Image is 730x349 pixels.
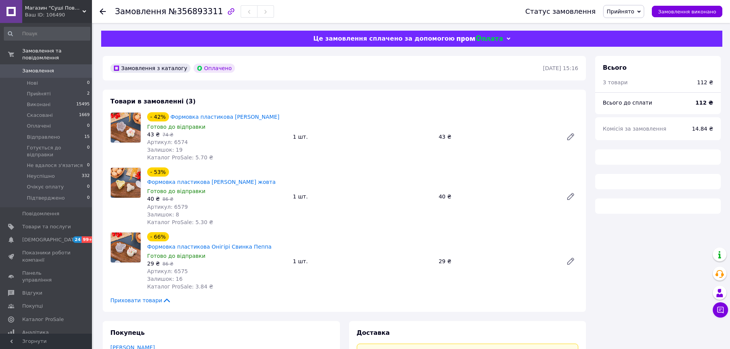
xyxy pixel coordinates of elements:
span: Артикул: 6574 [147,139,188,145]
div: 29 ₴ [436,256,560,267]
div: Повернутися назад [100,8,106,15]
span: Прийняті [27,90,51,97]
span: 24 [73,236,82,243]
span: Каталог ProSale [22,316,64,323]
a: Редагувати [563,254,578,269]
span: Доставка [357,329,390,336]
span: Прийнято [607,8,634,15]
span: Покупці [22,303,43,310]
div: - 66% [147,232,169,241]
a: Формовка пластикова [PERSON_NAME] [171,114,280,120]
div: - 53% [147,167,169,177]
span: 86 ₴ [162,197,173,202]
span: Товари та послуги [22,223,71,230]
span: Виконані [27,101,51,108]
a: Формовка пластикова [PERSON_NAME] жовта [147,179,276,185]
span: №356893311 [169,7,223,16]
span: 99+ [82,236,94,243]
div: 1 шт. [290,256,435,267]
span: 0 [87,184,90,190]
span: [DEMOGRAPHIC_DATA] [22,236,79,243]
span: Готово до відправки [147,253,205,259]
span: Товари в замовленні (3) [110,98,196,105]
span: Підтверджено [27,195,65,202]
span: 74 ₴ [162,132,173,138]
span: 86 ₴ [162,261,173,267]
span: 0 [87,144,90,158]
span: Аналітика [22,329,49,336]
span: Замовлення [22,67,54,74]
span: Це замовлення сплачено за допомогою [313,35,454,42]
span: Замовлення виконано [658,9,716,15]
span: Всього [603,64,627,71]
img: Формовка пластикова Онігірі Квітка [111,113,141,143]
span: Замовлення [115,7,166,16]
span: 40 ₴ [147,196,160,202]
button: Замовлення виконано [652,6,722,17]
img: Формовка пластикова Онігірі Мишеня жовта [111,168,141,198]
span: Каталог ProSale: 3.84 ₴ [147,283,213,290]
span: Комісія за замовлення [603,126,666,132]
img: evopay logo [457,35,503,43]
span: Каталог ProSale: 5.70 ₴ [147,154,213,161]
span: 14.84 ₴ [692,126,713,132]
span: Залишок: 8 [147,211,179,218]
span: Панель управління [22,270,71,283]
span: Оплачені [27,123,51,129]
span: 3 товари [603,79,628,85]
div: 1 шт. [290,191,435,202]
div: Ваш ID: 106490 [25,11,92,18]
span: Артикул: 6575 [147,268,188,274]
span: Залишок: 19 [147,147,182,153]
span: Скасовані [27,112,53,119]
span: 15 [84,134,90,141]
span: Покупець [110,329,145,336]
span: Нові [27,80,38,87]
time: [DATE] 15:16 [543,65,578,71]
button: Чат з покупцем [713,302,728,318]
span: 0 [87,123,90,129]
div: 40 ₴ [436,191,560,202]
span: 15495 [76,101,90,108]
span: 43 ₴ [147,131,160,138]
span: 29 ₴ [147,261,160,267]
a: Редагувати [563,189,578,204]
span: Готово до відправки [147,188,205,194]
span: Каталог ProSale: 5.30 ₴ [147,219,213,225]
span: Всього до сплати [603,100,652,106]
span: Приховати товари [110,297,171,304]
span: Артикул: 6579 [147,204,188,210]
span: Відправлено [27,134,60,141]
span: 0 [87,195,90,202]
span: Відгуки [22,290,42,297]
span: Повідомлення [22,210,59,217]
span: 0 [87,162,90,169]
div: 112 ₴ [697,79,713,86]
span: 2 [87,90,90,97]
span: Очікує оплату [27,184,64,190]
a: Редагувати [563,129,578,144]
span: Неуспішно [27,173,55,180]
input: Пошук [4,27,90,41]
span: Не вдалося з'язатися [27,162,83,169]
b: 112 ₴ [696,100,713,106]
span: Готово до відправки [147,124,205,130]
div: 1 шт. [290,131,435,142]
div: - 42% [147,112,169,121]
span: Залишок: 16 [147,276,182,282]
span: 1669 [79,112,90,119]
div: Оплачено [194,64,235,73]
span: Замовлення та повідомлення [22,48,92,61]
span: Показники роботи компанії [22,249,71,263]
span: Готується до відправки [27,144,87,158]
span: 332 [82,173,90,180]
a: Формовка пластикова Онігірі Свинка Пеппа [147,244,272,250]
span: 0 [87,80,90,87]
div: 43 ₴ [436,131,560,142]
div: Замовлення з каталогу [110,64,190,73]
div: Статус замовлення [525,8,596,15]
span: Магазин "Суші Повар" [25,5,82,11]
img: Формовка пластикова Онігірі Свинка Пеппа [111,233,141,262]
